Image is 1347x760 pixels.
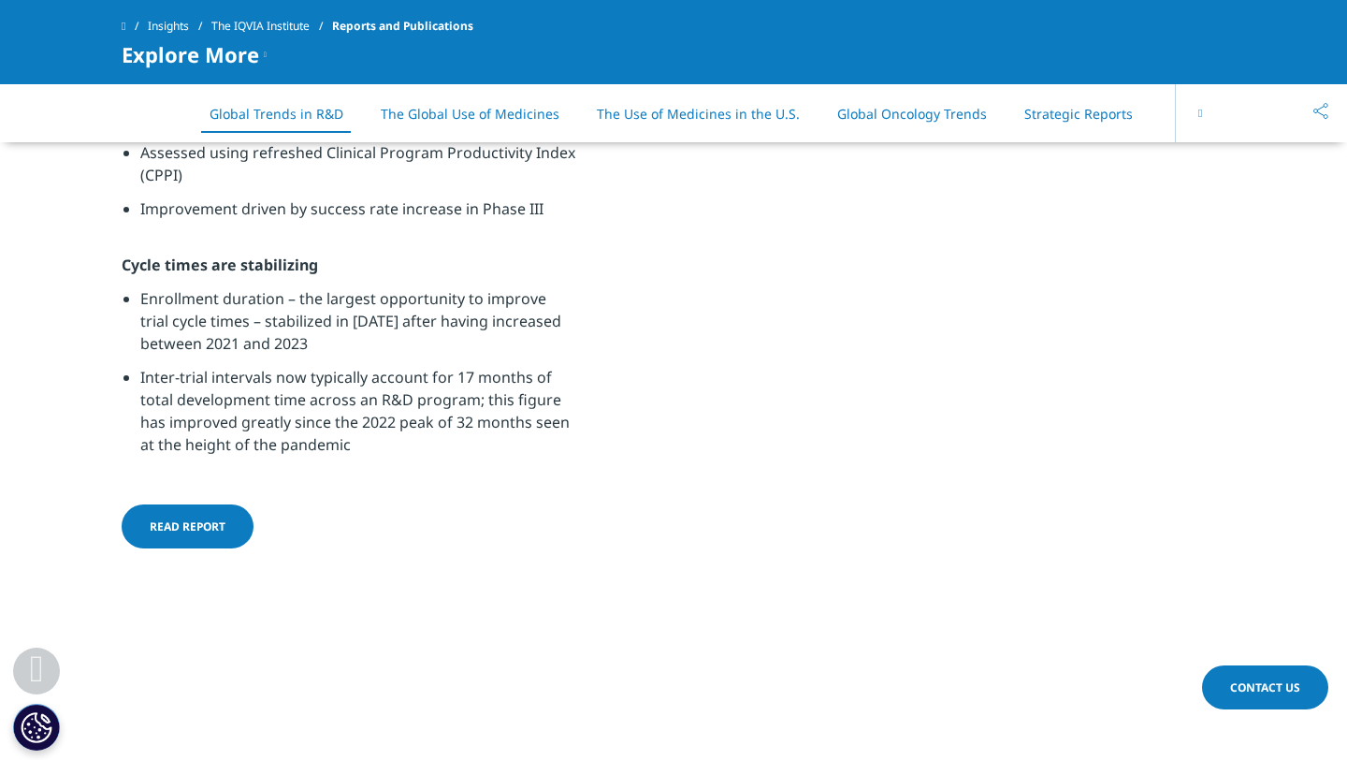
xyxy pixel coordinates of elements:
a: Global Trends in R&D [210,105,343,123]
li: Inter-trial intervals now typically account for 17 months of total development time across an R&D... [140,366,575,467]
span: Read report [150,519,225,534]
li: Enrollment duration – the largest opportunity to improve trial cycle times – stabilized in [DATE]... [140,287,575,366]
li: Assessed using refreshed Clinical Program Productivity Index (CPPI) [140,141,575,197]
a: Global Oncology Trends [837,105,987,123]
a: Contact Us [1202,665,1328,709]
span: Contact Us [1230,680,1300,695]
a: The Global Use of Medicines [381,105,559,123]
strong: Cycle times are stabilizing [122,255,318,275]
a: Insights [148,9,211,43]
li: Improvement driven by success rate increase in Phase III [140,197,575,231]
button: Cookie Settings [13,704,60,751]
span: Explore More [122,43,259,66]
a: Read report [122,504,253,548]
a: Strategic Reports [1024,105,1133,123]
a: The IQVIA Institute [211,9,332,43]
span: Reports and Publications [332,9,473,43]
a: The Use of Medicines in the U.S. [597,105,800,123]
